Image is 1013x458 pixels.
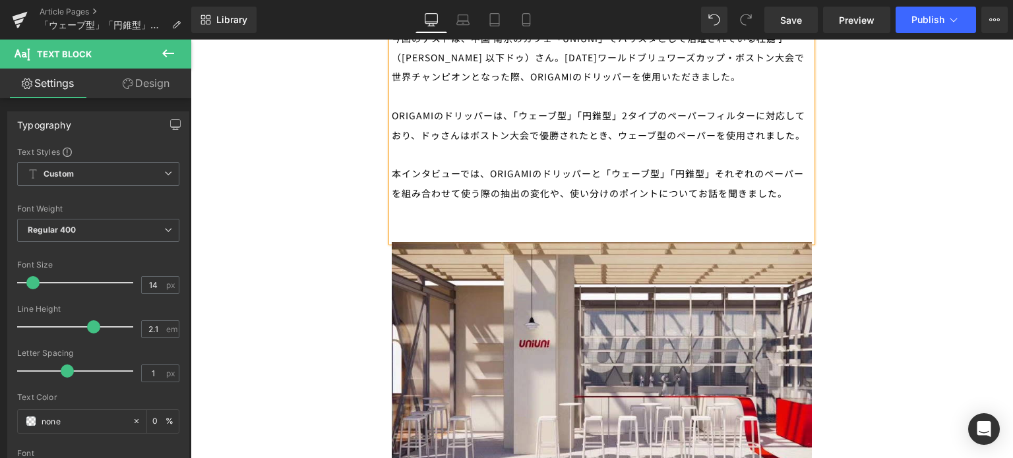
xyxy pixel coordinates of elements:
div: Text Styles [17,146,179,157]
a: New Library [191,7,257,33]
span: Text Block [37,49,92,59]
a: Design [98,69,194,98]
button: Undo [701,7,727,33]
a: Laptop [447,7,479,33]
span: Library [216,14,247,26]
a: Preview [823,7,890,33]
button: Publish [896,7,976,33]
div: Font Size [17,260,179,270]
span: px [166,369,177,378]
span: Save [780,13,802,27]
div: Open Intercom Messenger [968,413,1000,445]
b: Regular 400 [28,225,77,235]
div: Letter Spacing [17,349,179,358]
span: px [166,281,177,289]
span: 「ウェーブ型」「円錐型」ペーパーフィルターの選択によるコーヒー抽出の変化とは？ [40,20,166,30]
div: ORIGAMIのドリッパーは、「ウェーブ型」「円錐型」2タイプのペーパーフィルターに対応しており、ドゥさんはボストン大会で優勝されたとき、ウェーブ型のペーパーを使用されました。 [201,67,621,105]
span: Publish [911,14,944,25]
div: Text Color [17,393,179,402]
a: Article Pages [40,7,191,17]
div: Font Weight [17,204,179,214]
div: Line Height [17,304,179,314]
button: More [981,7,1008,33]
input: Color [42,414,126,428]
span: em [166,325,177,333]
a: Desktop [415,7,447,33]
b: Custom [44,169,74,180]
a: Tablet [479,7,510,33]
a: Mobile [510,7,542,33]
div: Typography [17,112,71,130]
button: Redo [733,7,759,33]
span: Preview [839,13,875,27]
div: 本インタビューでは、ORIGAMIのドリッパーと「ウェーブ型」「円錐型」それぞれのペーパーを組み合わせて使う際の抽出の変化や、使い分けのポイントについてお話を聞きました。 [201,125,621,163]
div: Font [17,449,179,458]
div: % [147,410,179,433]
